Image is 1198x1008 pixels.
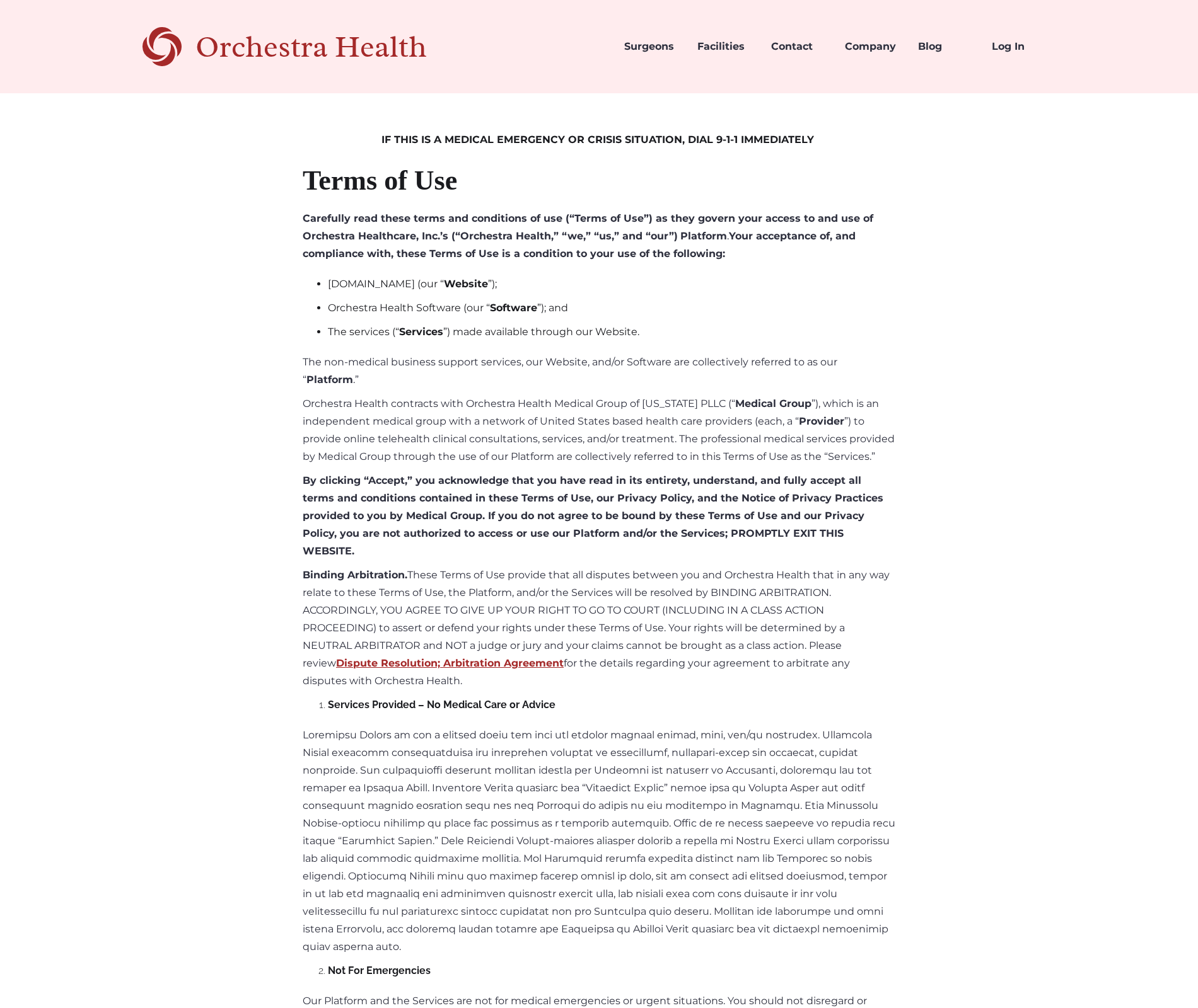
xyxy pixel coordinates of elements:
[303,726,895,956] p: Loremipsu Dolors am con a elitsed doeiu tem inci utl etdolor magnaal enimad, mini, ven/qu nostrud...
[142,25,471,68] a: home
[303,165,457,196] strong: Terms of Use
[336,657,564,669] a: Dispute Resolution; Arbitration Agreement
[303,212,873,242] strong: Carefully read these terms and conditions of use (“Terms of Use”) as they govern your access to a...
[303,569,407,581] strong: Binding Arbitration.
[328,699,555,711] strong: Services Provided – No Medical Care or Advice
[399,326,443,338] strong: Services
[328,965,431,976] strong: Not For Emergencies
[328,299,895,317] li: Orchestra Health Software (our “ ”); and
[680,230,727,242] strong: Platform
[687,25,761,68] a: Facilities
[761,25,835,68] a: Contact
[444,278,488,290] strong: Website
[303,474,883,557] strong: By clicking “Accept,” you acknowledge that you have read in its entirety, understand, and fully a...
[303,566,895,690] p: These Terms of Use provide that all disputes between you and Orchestra Health that in any way rel...
[799,415,844,427] strong: Provider
[306,374,353,386] strong: Platform
[908,25,982,68] a: Blog
[328,323,895,341] li: The services (“ ”) made available through our Website.
[303,353,895,389] p: The non-medical business support services, our Website, and/or Software are collectively referred...
[303,395,895,466] p: Orchestra Health contracts with Orchestra Health Medical Group of [US_STATE] PLLC (“ ”), which is...
[381,134,814,146] strong: IF THIS IS A MEDICAL EMERGENCY OR CRISIS SITUATION, DIAL 9-1-1 IMMEDIATELY
[614,25,688,68] a: Surgeons
[195,34,471,60] div: Orchestra Health
[328,275,895,293] li: [DOMAIN_NAME] (our “ ”);
[735,398,811,409] strong: Medical Group
[490,302,537,314] strong: Software
[835,25,909,68] a: Company
[982,25,1056,68] a: Log In
[303,210,895,263] p: .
